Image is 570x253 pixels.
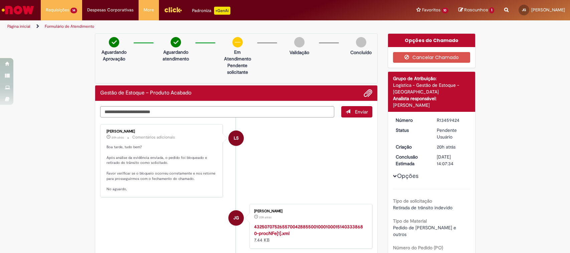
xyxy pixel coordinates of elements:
[437,154,468,167] div: [DATE] 14:07:34
[107,145,218,192] p: Boa tarde, tudo bem? Após análise da evidência enviada, o pedido foi bloqueado e retirado do trân...
[341,106,372,117] button: Enviar
[228,131,244,146] div: Lais Siqueira
[144,7,154,13] span: More
[112,136,124,140] span: 20h atrás
[160,49,192,62] p: Aguardando atendimento
[437,127,468,140] div: Pendente Usuário
[107,130,218,134] div: [PERSON_NAME]
[393,205,452,211] span: Retirada de trânsito indevido
[437,144,468,150] div: 28/08/2025 17:07:31
[393,225,457,237] span: Pedido de [PERSON_NAME] e outros
[164,5,182,15] img: click_logo_yellow_360x200.png
[98,49,130,62] p: Aguardando Aprovação
[356,37,366,47] img: img-circle-grey.png
[259,215,271,219] time: 28/08/2025 17:06:48
[464,7,488,13] span: Rascunhos
[388,34,475,47] div: Opções do Chamado
[45,24,94,29] a: Formulário de Atendimento
[437,117,468,123] div: R13459424
[259,215,271,219] span: 20h atrás
[391,154,432,167] dt: Conclusão Estimada
[1,3,35,17] img: ServiceNow
[232,37,243,47] img: circle-minus.png
[132,135,175,140] small: Comentários adicionais
[393,75,470,82] div: Grupo de Atribuição:
[391,144,432,150] dt: Criação
[7,24,30,29] a: Página inicial
[393,245,443,251] b: Número do Pedido (PO)
[233,210,239,226] span: JG
[364,89,372,97] button: Adicionar anexos
[112,136,124,140] time: 28/08/2025 17:24:34
[442,8,449,13] span: 10
[70,8,77,13] span: 14
[391,127,432,134] dt: Status
[214,7,230,15] p: +GenAi
[393,95,470,102] div: Analista responsável:
[393,218,427,224] b: Tipo de Material
[228,210,244,226] div: Jonhyn Duarte Barute Guaiato
[522,8,526,12] span: JG
[437,144,455,150] time: 28/08/2025 17:07:31
[458,7,494,13] a: Rascunhos
[254,224,363,236] a: 43250707526557004288550010001000151403338680-procNFe[1].xml
[192,7,230,15] div: Padroniza
[46,7,69,13] span: Requisições
[5,20,375,33] ul: Trilhas de página
[422,7,440,13] span: Favoritos
[254,223,365,243] div: 7.44 KB
[393,102,470,108] div: [PERSON_NAME]
[221,49,254,62] p: Em Atendimento
[171,37,181,47] img: check-circle-green.png
[393,52,470,63] button: Cancelar Chamado
[234,130,239,146] span: LS
[531,7,565,13] span: [PERSON_NAME]
[489,7,494,13] span: 1
[100,90,191,96] h2: Gestão de Estoque – Produto Acabado Histórico de tíquete
[437,144,455,150] span: 20h atrás
[391,117,432,123] dt: Número
[221,62,254,75] p: Pendente solicitante
[393,198,432,204] b: Tipo de solicitação
[290,49,309,56] p: Validação
[100,106,335,118] textarea: Digite sua mensagem aqui...
[350,49,372,56] p: Concluído
[254,209,365,213] div: [PERSON_NAME]
[393,82,470,95] div: Logística - Gestão de Estoque - [GEOGRAPHIC_DATA]
[87,7,134,13] span: Despesas Corporativas
[294,37,305,47] img: img-circle-grey.png
[109,37,119,47] img: check-circle-green.png
[355,109,368,115] span: Enviar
